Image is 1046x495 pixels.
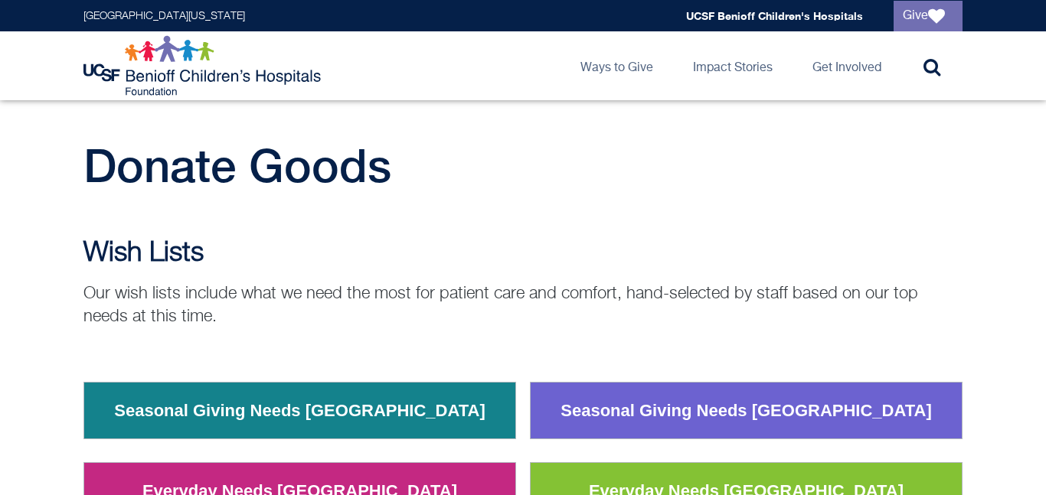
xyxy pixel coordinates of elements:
img: Logo for UCSF Benioff Children's Hospitals Foundation [83,35,325,96]
a: Seasonal Giving Needs [GEOGRAPHIC_DATA] [103,391,497,431]
h2: Wish Lists [83,238,963,269]
a: Ways to Give [568,31,665,100]
a: Impact Stories [681,31,785,100]
a: [GEOGRAPHIC_DATA][US_STATE] [83,11,245,21]
span: Donate Goods [83,138,391,192]
a: Seasonal Giving Needs [GEOGRAPHIC_DATA] [549,391,943,431]
a: UCSF Benioff Children's Hospitals [686,9,863,22]
a: Give [894,1,963,31]
a: Get Involved [800,31,894,100]
p: Our wish lists include what we need the most for patient care and comfort, hand-selected by staff... [83,282,963,328]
